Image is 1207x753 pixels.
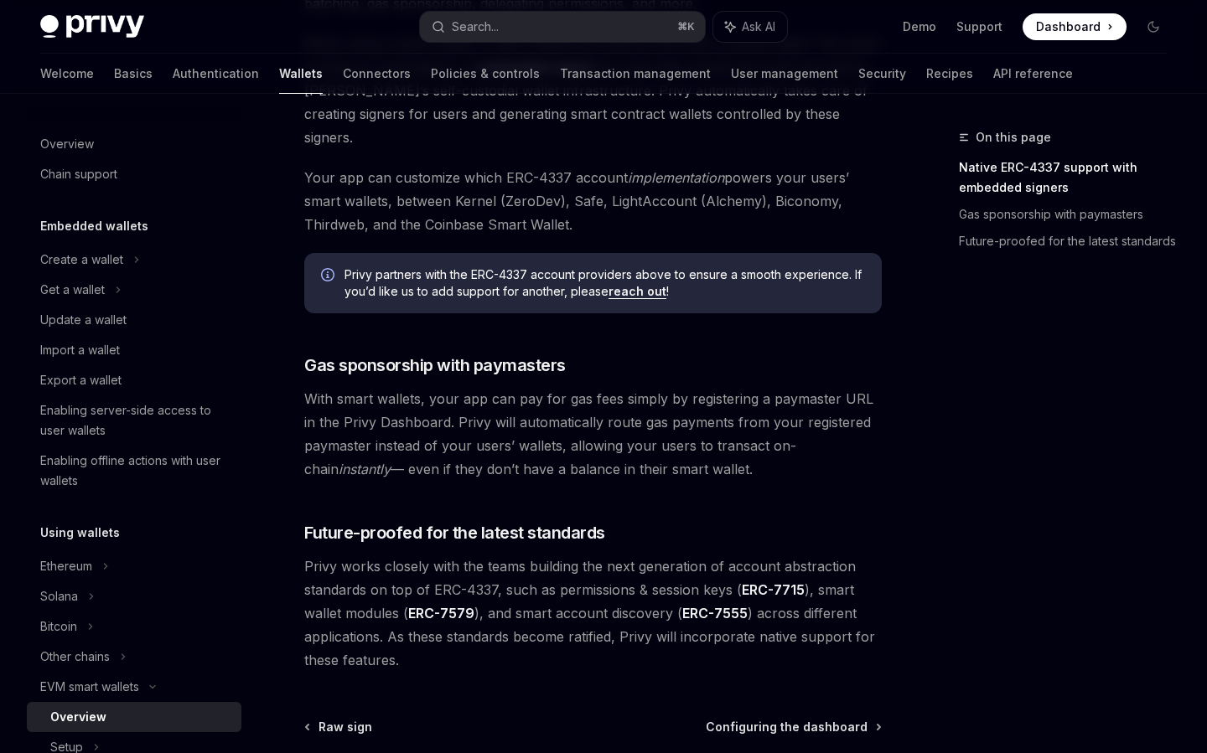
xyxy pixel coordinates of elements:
a: Connectors [343,54,411,94]
span: Configuring the dashboard [706,719,868,735]
span: Dashboard [1036,18,1101,35]
div: Bitcoin [40,616,77,637]
div: Other chains [40,647,110,667]
a: Demo [903,18,936,35]
a: Authentication [173,54,259,94]
span: Privy works closely with the teams building the next generation of account abstraction standards ... [304,554,882,672]
span: Privy partners with the ERC-4337 account providers above to ensure a smooth experience. If you’d ... [344,266,865,300]
div: Enabling offline actions with user wallets [40,451,231,491]
span: Raw sign [319,719,372,735]
span: Gas sponsorship with paymasters [304,353,566,377]
a: Import a wallet [27,335,241,365]
img: dark logo [40,15,144,39]
em: instantly [339,461,391,477]
a: Overview [27,129,241,159]
svg: Info [321,268,338,285]
div: EVM smart wallets [40,677,139,697]
h5: Embedded wallets [40,216,148,236]
a: Recipes [926,54,973,94]
a: ERC-7715 [742,581,805,599]
a: User management [731,54,838,94]
a: Policies & controls [431,54,540,94]
div: Create a wallet [40,250,123,270]
a: Dashboard [1023,13,1127,40]
div: Overview [40,134,94,154]
button: Ask AI [713,12,787,42]
span: With smart wallets, your app can pay for gas fees simply by registering a paymaster URL in the Pr... [304,387,882,481]
div: Overview [50,707,106,727]
a: ERC-7555 [682,605,748,622]
a: Wallets [279,54,323,94]
em: implementation [628,169,724,186]
a: Configuring the dashboard [706,719,880,735]
button: Toggle dark mode [1140,13,1167,40]
a: Transaction management [560,54,711,94]
a: Chain support [27,159,241,189]
span: ⌘ K [677,20,695,34]
a: Enabling server-side access to user wallets [27,395,241,446]
a: Raw sign [306,719,372,735]
div: Search... [452,17,499,37]
a: Support [956,18,1002,35]
a: Security [858,54,906,94]
a: API reference [993,54,1073,94]
a: ERC-7579 [408,605,474,622]
button: Search...⌘K [420,12,704,42]
a: Future-proofed for the latest standards [959,228,1180,255]
span: Future-proofed for the latest standards [304,521,605,544]
div: Ethereum [40,556,92,576]
div: Update a wallet [40,310,127,330]
div: Import a wallet [40,340,120,360]
div: Export a wallet [40,370,122,390]
div: Get a wallet [40,280,105,300]
div: Solana [40,586,78,606]
span: Your app can customize which ERC-4337 account powers your users’ smart wallets, between Kernel (Z... [304,166,882,236]
a: Basics [114,54,153,94]
a: Update a wallet [27,305,241,335]
span: On this page [976,127,1051,147]
a: Welcome [40,54,94,94]
a: Export a wallet [27,365,241,395]
span: Ask AI [742,18,775,35]
div: Enabling server-side access to user wallets [40,400,231,441]
a: reach out [609,284,666,299]
a: Native ERC-4337 support with embedded signers [959,154,1180,201]
h5: Using wallets [40,523,120,543]
a: Gas sponsorship with paymasters [959,201,1180,228]
div: Chain support [40,164,117,184]
a: Enabling offline actions with user wallets [27,446,241,496]
a: Overview [27,702,241,732]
